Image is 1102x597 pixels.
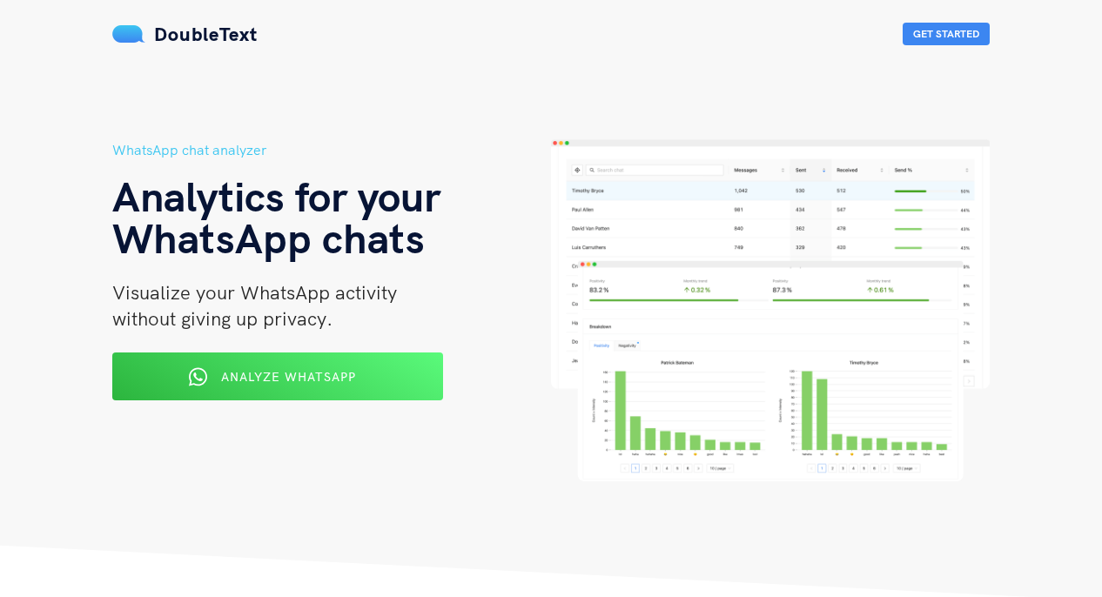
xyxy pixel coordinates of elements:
[154,22,258,46] span: DoubleText
[112,280,397,305] span: Visualize your WhatsApp activity
[112,25,145,43] img: mS3x8y1f88AAAAABJRU5ErkJggg==
[903,23,990,45] button: Get Started
[112,139,551,161] h5: WhatsApp chat analyzer
[112,306,333,331] span: without giving up privacy.
[112,170,440,222] span: Analytics for your
[112,375,443,391] a: Analyze WhatsApp
[221,369,356,385] span: Analyze WhatsApp
[112,211,425,264] span: WhatsApp chats
[112,22,258,46] a: DoubleText
[551,139,990,481] img: hero
[112,352,443,400] button: Analyze WhatsApp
